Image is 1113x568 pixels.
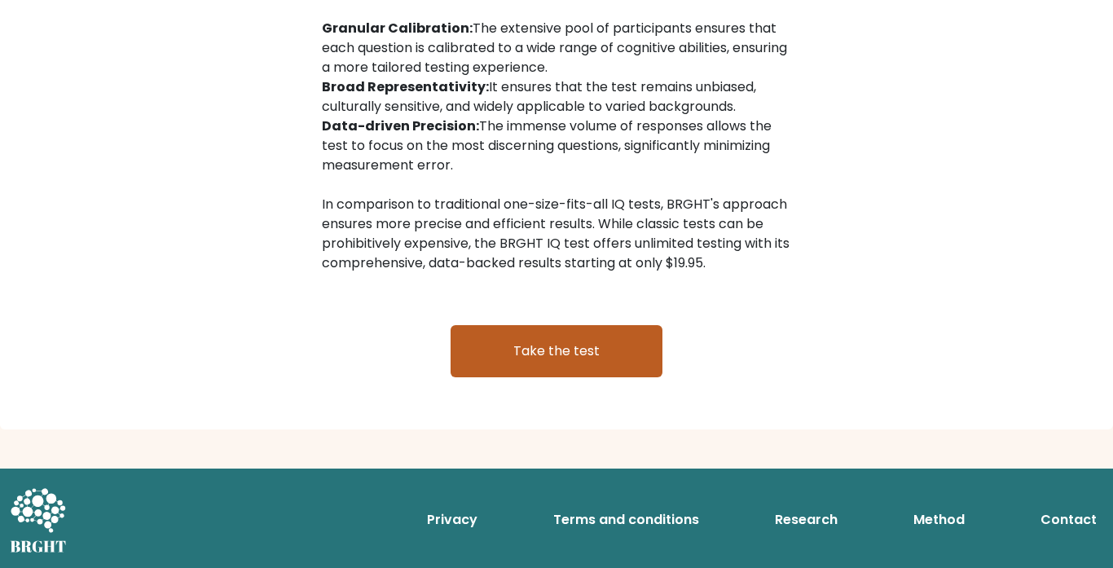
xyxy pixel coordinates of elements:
a: Contact [1034,504,1103,536]
a: Take the test [451,325,662,377]
a: Method [907,504,971,536]
a: Privacy [420,504,484,536]
b: Broad Representativity: [322,77,489,96]
b: Granular Calibration: [322,19,473,37]
a: Research [768,504,844,536]
b: Data-driven Precision: [322,117,479,135]
a: Terms and conditions [547,504,706,536]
